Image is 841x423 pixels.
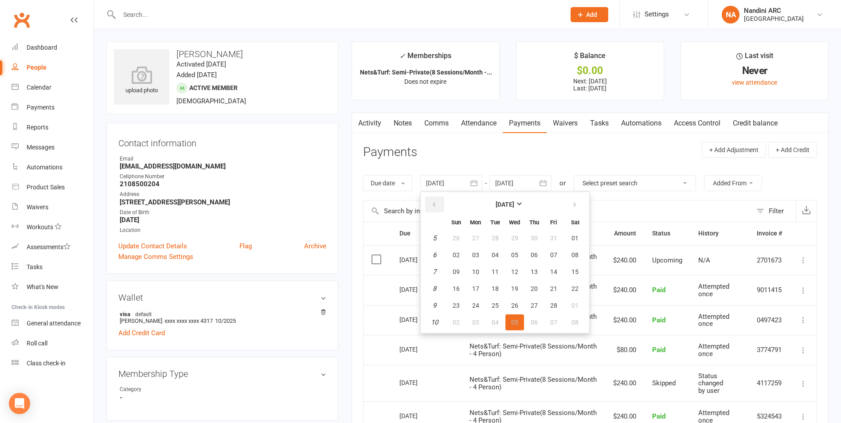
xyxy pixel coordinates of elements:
a: Manage Comms Settings [118,251,193,262]
td: $240.00 [605,365,644,402]
span: 15 [571,268,579,275]
td: $240.00 [605,245,644,275]
p: Next: [DATE] Last: [DATE] [524,78,656,92]
span: 05 [511,319,518,326]
div: Never [689,66,820,75]
span: 05 [511,251,518,258]
span: 10 [472,268,479,275]
a: Payments [503,113,547,133]
div: What's New [27,283,59,290]
span: 01 [571,302,579,309]
a: Reports [12,117,94,137]
button: 30 [525,230,544,246]
button: 29 [505,230,524,246]
time: Activated [DATE] [176,60,226,68]
strong: [DATE] [496,201,514,208]
a: Clubworx [11,9,33,31]
span: 30 [531,235,538,242]
span: 03 [472,251,479,258]
span: 13 [531,268,538,275]
span: 08 [571,319,579,326]
button: 20 [525,281,544,297]
button: 22 [564,281,587,297]
div: Calendar [27,84,51,91]
strong: visa [120,310,322,317]
a: Flag [239,241,252,251]
button: + Add Adjustment [702,142,766,158]
button: 03 [466,247,485,263]
div: Open Intercom Messenger [9,393,30,414]
em: 6 [433,251,436,259]
div: Email [120,155,326,163]
a: Payments [12,98,94,117]
span: [DEMOGRAPHIC_DATA] [176,97,246,105]
span: 10/2025 [215,317,236,324]
span: 19 [511,285,518,292]
span: Status changed by user [698,372,723,395]
th: Amount [605,222,644,245]
td: 4117259 [749,365,790,402]
span: Upcoming [652,256,682,264]
div: Payments [27,104,55,111]
span: Paid [652,316,665,324]
h3: Wallet [118,293,326,302]
span: 07 [550,319,557,326]
button: 25 [486,298,505,313]
a: Workouts [12,217,94,237]
div: Tasks [27,263,43,270]
span: 26 [453,235,460,242]
strong: [EMAIL_ADDRESS][DOMAIN_NAME] [120,162,326,170]
span: 23 [453,302,460,309]
button: 07 [544,314,563,330]
div: Cellphone Number [120,172,326,181]
em: 10 [431,318,438,326]
div: upload photo [114,66,169,95]
button: Add [571,7,608,22]
button: 01 [564,298,587,313]
div: Automations [27,164,63,171]
a: What's New [12,277,94,297]
a: Attendance [455,113,503,133]
button: 04 [486,314,505,330]
div: Messages [27,144,55,151]
a: Calendar [12,78,94,98]
a: Credit balance [727,113,784,133]
span: 02 [453,251,460,258]
span: 08 [571,251,579,258]
div: Waivers [27,204,48,211]
div: Workouts [27,223,53,231]
button: 05 [505,247,524,263]
button: 27 [525,298,544,313]
button: Added From [704,175,762,191]
div: Reports [27,124,48,131]
button: 17 [466,281,485,297]
small: Sunday [451,219,461,226]
div: Product Sales [27,184,65,191]
button: 15 [564,264,587,280]
span: 31 [550,235,557,242]
a: People [12,58,94,78]
div: or [559,178,566,188]
a: Activity [352,113,387,133]
span: 24 [472,302,479,309]
button: 28 [544,298,563,313]
span: Paid [652,286,665,294]
div: Roll call [27,340,47,347]
button: 10 [466,264,485,280]
span: 11 [492,268,499,275]
span: 20 [531,285,538,292]
div: [DATE] [399,376,440,389]
a: Update Contact Details [118,241,187,251]
span: 17 [472,285,479,292]
span: 03 [472,319,479,326]
strong: [DATE] [120,216,326,224]
th: History [690,222,749,245]
td: $240.00 [605,305,644,335]
span: Nets&Turf: Semi-Private(8 Sessions/Month - 4 Person) [469,376,597,391]
button: 08 [564,314,587,330]
span: Skipped [652,379,676,387]
span: 28 [492,235,499,242]
button: 21 [544,281,563,297]
div: Location [120,226,326,235]
span: 21 [550,285,557,292]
